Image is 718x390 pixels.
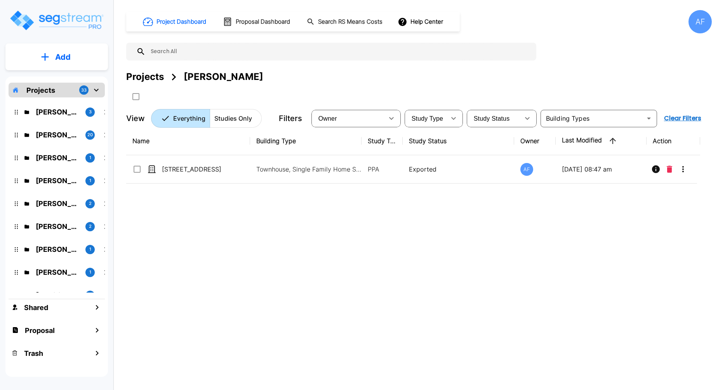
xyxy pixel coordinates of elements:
button: Delete [664,161,675,177]
span: Owner [318,115,337,122]
p: Exported [409,165,508,174]
p: Dani Sternbuch [36,107,79,117]
p: [DATE] 08:47 am [562,165,640,174]
div: [PERSON_NAME] [184,70,263,84]
p: Taoufik Lahrache [36,244,79,255]
button: SelectAll [128,89,144,104]
p: 2 [89,223,92,230]
input: Building Types [543,113,642,124]
h1: Proposal Dashboard [236,17,290,26]
button: Project Dashboard [140,13,210,30]
span: Study Status [474,115,510,122]
p: Add [55,51,71,63]
p: Studies Only [214,114,252,123]
button: Proposal Dashboard [220,14,294,30]
p: 3 [89,109,92,115]
th: Owner [514,127,555,155]
h1: Search RS Means Costs [318,17,382,26]
p: Abba Stein [36,130,79,140]
p: Abba Stein [36,267,79,277]
th: Action [647,127,700,155]
p: Elchonon Weinberg [36,175,79,186]
p: 1 [89,292,91,298]
p: [STREET_ADDRESS] [162,165,240,174]
button: Studies Only [210,109,262,128]
p: View [126,113,145,124]
button: Search RS Means Costs [304,14,387,29]
div: Select [406,107,446,129]
p: PPA [368,165,396,174]
th: Building Type [250,127,362,155]
button: Clear Filters [661,111,704,126]
div: AF [688,10,712,33]
button: Info [648,161,664,177]
p: Florence Yee [36,290,79,300]
p: 1 [89,269,91,276]
p: 1 [89,154,91,161]
p: Bruce Teitelbaum [36,198,79,209]
p: Projects [26,85,55,95]
p: 2 [89,200,92,207]
h1: Trash [24,348,43,359]
div: AF [520,163,533,176]
div: Projects [126,70,164,84]
p: 1 [89,177,91,184]
p: 20 [87,132,93,138]
div: Platform [151,109,262,128]
span: Study Type [412,115,443,122]
h1: Shared [24,302,48,313]
button: Open [643,113,654,124]
p: Filters [279,113,302,124]
img: Logo [9,9,104,31]
button: Help Center [396,14,446,29]
div: Select [313,107,384,129]
th: Name [126,127,250,155]
button: Add [5,46,108,68]
th: Study Type [362,127,403,155]
div: Select [468,107,520,129]
p: Dilip Vadakkoot [36,153,79,163]
input: Search All [146,43,532,61]
h1: Project Dashboard [156,17,206,26]
th: Last Modified [556,127,647,155]
p: Everything [173,114,205,123]
p: Kevin Van Beek [36,221,79,232]
th: Study Status [403,127,514,155]
p: 1 [89,246,91,253]
p: Townhouse, Single Family Home Site [256,165,361,174]
p: 33 [81,87,87,94]
button: Everything [151,109,210,128]
h1: Proposal [25,325,55,336]
button: More-Options [675,161,691,177]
